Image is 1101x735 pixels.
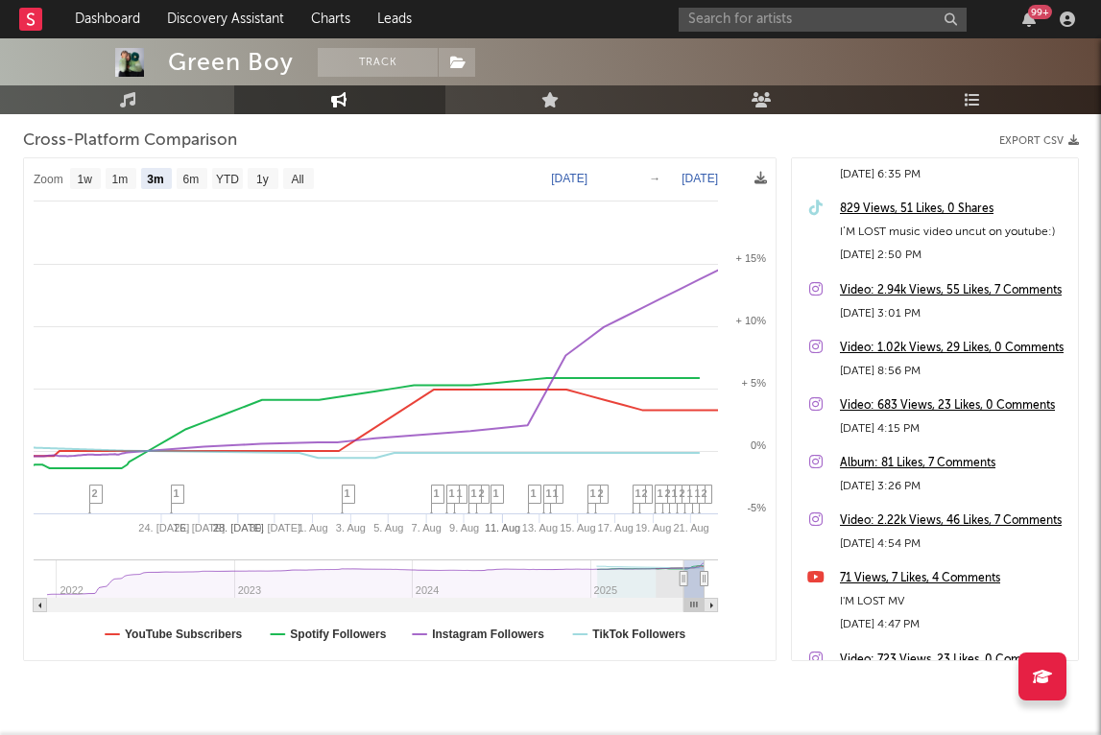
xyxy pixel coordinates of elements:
[840,394,1068,417] a: Video: 683 Views, 23 Likes, 0 Comments
[741,377,766,389] text: + 5%
[345,487,350,499] span: 1
[92,487,98,499] span: 2
[597,522,633,533] text: 17. Aug
[735,252,766,264] text: + 15%
[680,487,685,499] span: 2
[290,628,386,641] text: Spotify Followers
[840,360,1068,383] div: [DATE] 8:56 PM
[449,487,455,499] span: 1
[479,487,485,499] span: 2
[840,567,1068,590] a: 71 Views, 7 Likes, 4 Comments
[840,475,1068,498] div: [DATE] 3:26 PM
[34,173,63,186] text: Zoom
[471,487,477,499] span: 1
[635,522,671,533] text: 19. Aug
[212,522,263,533] text: 28. [DATE]
[590,487,596,499] span: 1
[1022,12,1036,27] button: 99+
[840,163,1068,186] div: [DATE] 6:35 PM
[168,48,294,77] div: Green Boy
[434,487,440,499] span: 1
[23,130,237,153] span: Cross-Platform Comparison
[751,439,766,451] text: 0%
[411,522,441,533] text: 7. Aug
[174,487,180,499] span: 1
[673,522,708,533] text: 21. Aug
[687,487,693,499] span: 1
[551,172,587,185] text: [DATE]
[840,510,1068,533] a: Video: 2.22k Views, 46 Likes, 7 Comments
[649,172,660,185] text: →
[318,48,438,77] button: Track
[560,522,595,533] text: 15. Aug
[665,487,671,499] span: 2
[840,452,1068,475] a: Album: 81 Likes, 7 Comments
[840,198,1068,221] a: 829 Views, 51 Likes, 0 Shares
[840,590,1068,613] div: I'M LOST MV
[702,487,707,499] span: 2
[457,487,463,499] span: 1
[840,649,1068,672] a: Video: 723 Views, 23 Likes, 0 Comments
[672,487,678,499] span: 1
[111,173,128,186] text: 1m
[1028,5,1052,19] div: 99 +
[635,487,641,499] span: 1
[298,522,327,533] text: 1. Aug
[125,628,243,641] text: YouTube Subscribers
[735,315,766,326] text: + 10%
[291,173,303,186] text: All
[840,613,1068,636] div: [DATE] 4:47 PM
[592,628,685,641] text: TikTok Followers
[840,417,1068,440] div: [DATE] 4:15 PM
[521,522,557,533] text: 13. Aug
[840,279,1068,302] a: Video: 2.94k Views, 55 Likes, 7 Comments
[682,172,718,185] text: [DATE]
[531,487,537,499] span: 1
[432,628,544,641] text: Instagram Followers
[77,173,92,186] text: 1w
[256,173,269,186] text: 1y
[598,487,604,499] span: 2
[449,522,479,533] text: 9. Aug
[658,487,663,499] span: 1
[553,487,559,499] span: 1
[679,8,967,32] input: Search for artists
[695,487,701,499] span: 1
[546,487,552,499] span: 1
[182,173,199,186] text: 6m
[215,173,238,186] text: YTD
[138,522,189,533] text: 24. [DATE]
[840,244,1068,267] div: [DATE] 2:50 PM
[840,533,1068,556] div: [DATE] 4:54 PM
[840,302,1068,325] div: [DATE] 3:01 PM
[840,221,1068,244] div: I’M LOST music video uncut on youtube:)
[999,135,1079,147] button: Export CSV
[840,337,1068,360] a: Video: 1.02k Views, 29 Likes, 0 Comments
[174,522,225,533] text: 26. [DATE]
[484,522,519,533] text: 11. Aug
[493,487,499,499] span: 1
[373,522,403,533] text: 5. Aug
[747,502,766,513] text: -5%
[147,173,163,186] text: 3m
[335,522,365,533] text: 3. Aug
[642,487,648,499] span: 2
[250,522,300,533] text: 30. [DATE]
